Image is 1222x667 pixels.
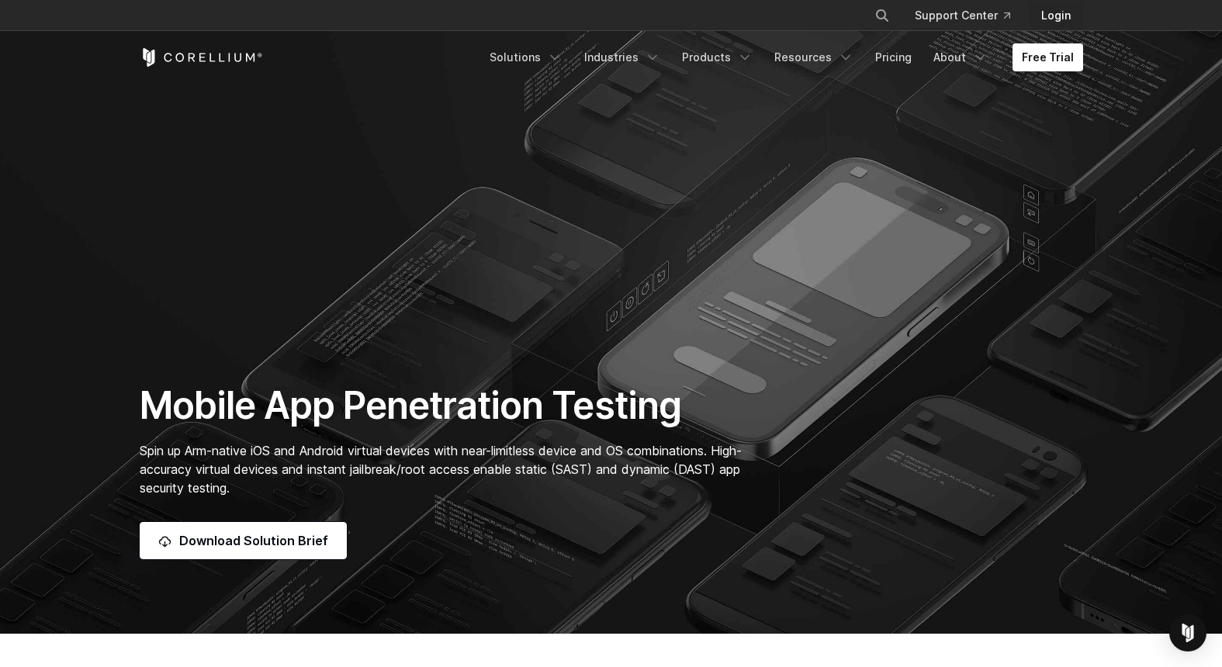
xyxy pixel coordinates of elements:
div: Navigation Menu [480,43,1083,71]
span: Spin up Arm-native iOS and Android virtual devices with near-limitless device and OS combinations... [140,443,742,496]
a: Industries [575,43,670,71]
div: Open Intercom Messenger [1169,614,1206,651]
a: Support Center [902,2,1023,29]
button: Search [868,2,896,29]
a: Download Solution Brief [140,522,347,559]
a: Login [1029,2,1083,29]
a: Resources [765,43,863,71]
span: Download Solution Brief [179,531,328,550]
a: Solutions [480,43,572,71]
a: Free Trial [1013,43,1083,71]
a: About [924,43,997,71]
div: Navigation Menu [856,2,1083,29]
a: Pricing [866,43,921,71]
a: Products [673,43,762,71]
h1: Mobile App Penetration Testing [140,382,758,429]
a: Corellium Home [140,48,263,67]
